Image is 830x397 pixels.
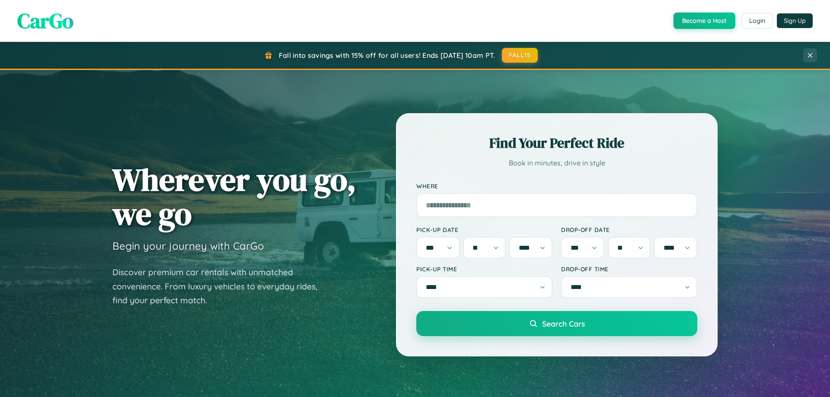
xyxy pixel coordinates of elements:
label: Pick-up Date [416,226,552,233]
p: Discover premium car rentals with unmatched convenience. From luxury vehicles to everyday rides, ... [112,265,329,308]
span: Fall into savings with 15% off for all users! Ends [DATE] 10am PT. [279,51,495,60]
label: Where [416,182,697,190]
button: Sign Up [777,13,813,28]
button: FALL15 [502,48,538,63]
label: Drop-off Date [561,226,697,233]
h1: Wherever you go, we go [112,162,356,231]
h3: Begin your journey with CarGo [112,239,264,252]
p: Book in minutes, drive in style [416,157,697,169]
span: CarGo [17,6,73,35]
button: Search Cars [416,311,697,336]
span: Search Cars [542,319,585,328]
label: Drop-off Time [561,265,697,273]
button: Become a Host [674,13,735,29]
button: Login [742,13,773,29]
label: Pick-up Time [416,265,552,273]
h2: Find Your Perfect Ride [416,133,697,152]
